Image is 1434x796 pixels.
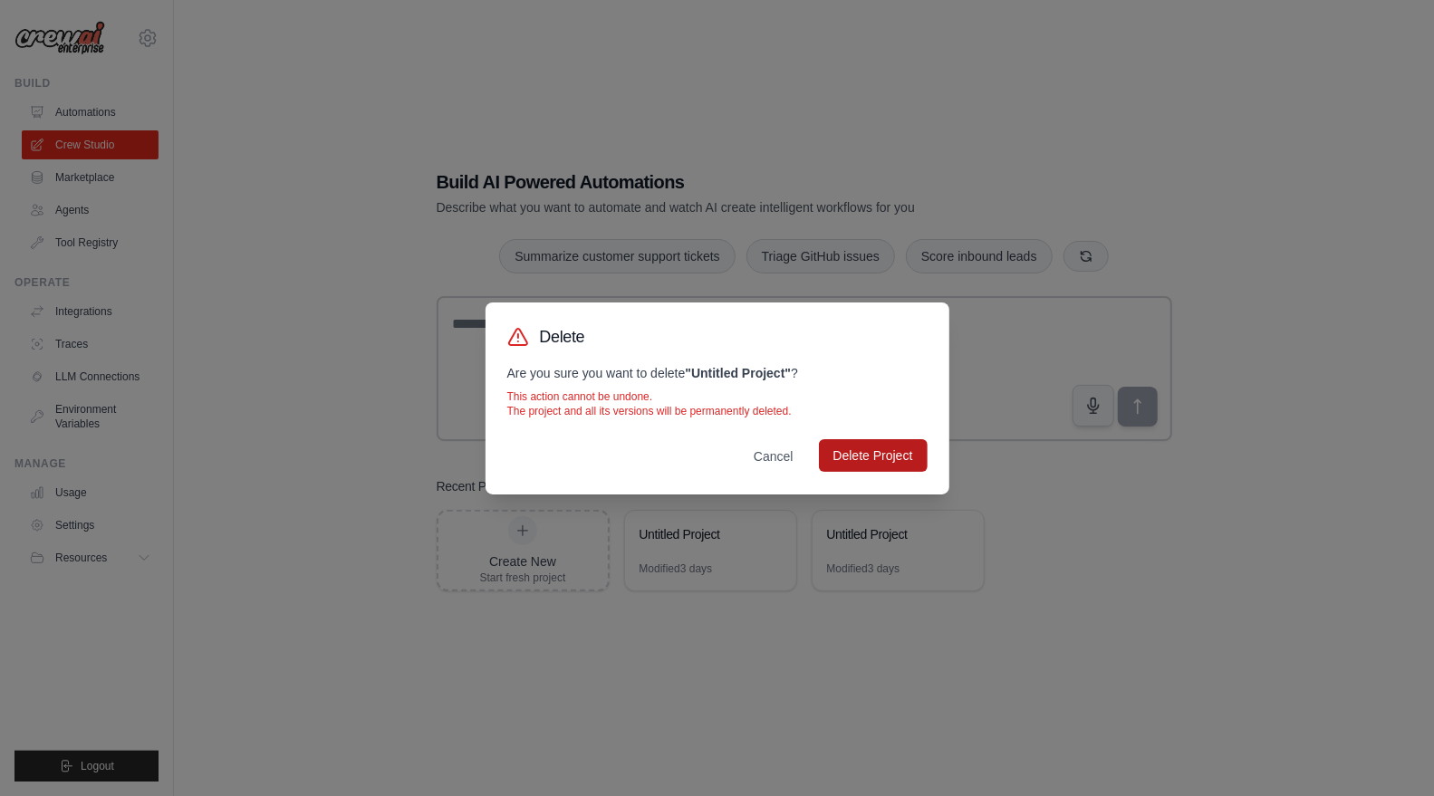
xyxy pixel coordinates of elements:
p: Are you sure you want to delete ? [507,364,928,382]
button: Cancel [739,440,808,473]
h3: Delete [540,324,585,350]
button: Delete Project [819,439,928,472]
strong: " Untitled Project " [685,366,791,380]
p: This action cannot be undone. [507,389,928,404]
iframe: Chat Widget [1343,709,1434,796]
p: The project and all its versions will be permanently deleted. [507,404,928,418]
